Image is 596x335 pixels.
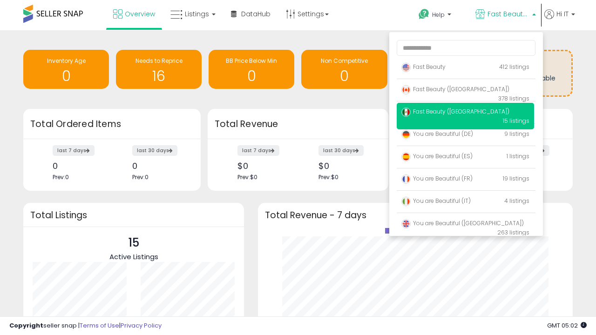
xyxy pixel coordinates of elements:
span: 19 listings [503,174,529,182]
label: last 7 days [53,145,95,156]
span: Prev: $0 [237,173,257,181]
span: 9 listings [504,130,529,138]
span: 2025-09-6 05:02 GMT [547,321,587,330]
span: Prev: $0 [318,173,339,181]
img: canada.png [401,85,411,94]
div: 0 [132,161,184,171]
a: Non Competitive 0 [301,50,387,89]
strong: Copyright [9,321,43,330]
span: Active Listings [109,252,158,261]
div: 0 [53,161,105,171]
a: Hi IT [544,9,575,30]
span: You are Beautiful (FR) [401,174,473,182]
span: DataHub [241,9,271,19]
h3: Total Revenue - 7 days [265,212,566,219]
div: $0 [318,161,372,171]
h3: Total Revenue [215,118,381,131]
a: BB Price Below Min 0 [209,50,294,89]
span: You are Beautiful (IT) [401,197,471,205]
span: Fast Beauty ([GEOGRAPHIC_DATA]) [401,107,509,115]
span: Fast Beauty [401,63,446,71]
span: Prev: 0 [132,173,149,181]
div: $0 [237,161,291,171]
label: last 30 days [132,145,177,156]
span: Prev: 0 [53,173,69,181]
span: You are Beautiful (ES) [401,152,473,160]
a: Needs to Reprice 16 [116,50,202,89]
span: 4 listings [504,197,529,205]
span: 15 listings [503,117,529,125]
img: italy.png [401,197,411,206]
span: You are Beautiful (DE) [401,130,473,138]
img: spain.png [401,152,411,161]
label: last 30 days [318,145,364,156]
h1: 16 [121,68,197,84]
span: Fast Beauty ([GEOGRAPHIC_DATA]) [488,9,529,19]
a: Privacy Policy [121,321,162,330]
span: You are Beautiful ([GEOGRAPHIC_DATA]) [401,219,524,227]
span: Listings [185,9,209,19]
h3: Total Ordered Items [30,118,194,131]
img: germany.png [401,130,411,139]
p: 15 [109,234,158,252]
img: usa.png [401,63,411,72]
span: Needs to Reprice [135,57,183,65]
i: Get Help [418,8,430,20]
a: Inventory Age 0 [23,50,109,89]
img: france.png [401,174,411,184]
span: Inventory Age [47,57,86,65]
span: 263 listings [497,228,529,236]
h1: 0 [28,68,104,84]
span: 412 listings [499,63,529,71]
span: Overview [125,9,155,19]
label: last 7 days [237,145,279,156]
h3: Total Listings [30,212,237,219]
span: 378 listings [498,94,529,102]
span: 1 listings [507,152,529,160]
h1: 0 [306,68,382,84]
span: BB Price Below Min [226,57,277,65]
span: Fast Beauty ([GEOGRAPHIC_DATA]) [401,85,509,93]
img: mexico.png [401,107,411,117]
span: Help [432,11,445,19]
h1: 0 [213,68,290,84]
img: uk.png [401,219,411,228]
span: Hi IT [556,9,569,19]
a: Help [411,1,467,30]
a: Terms of Use [80,321,119,330]
span: Non Competitive [321,57,368,65]
div: seller snap | | [9,322,162,330]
